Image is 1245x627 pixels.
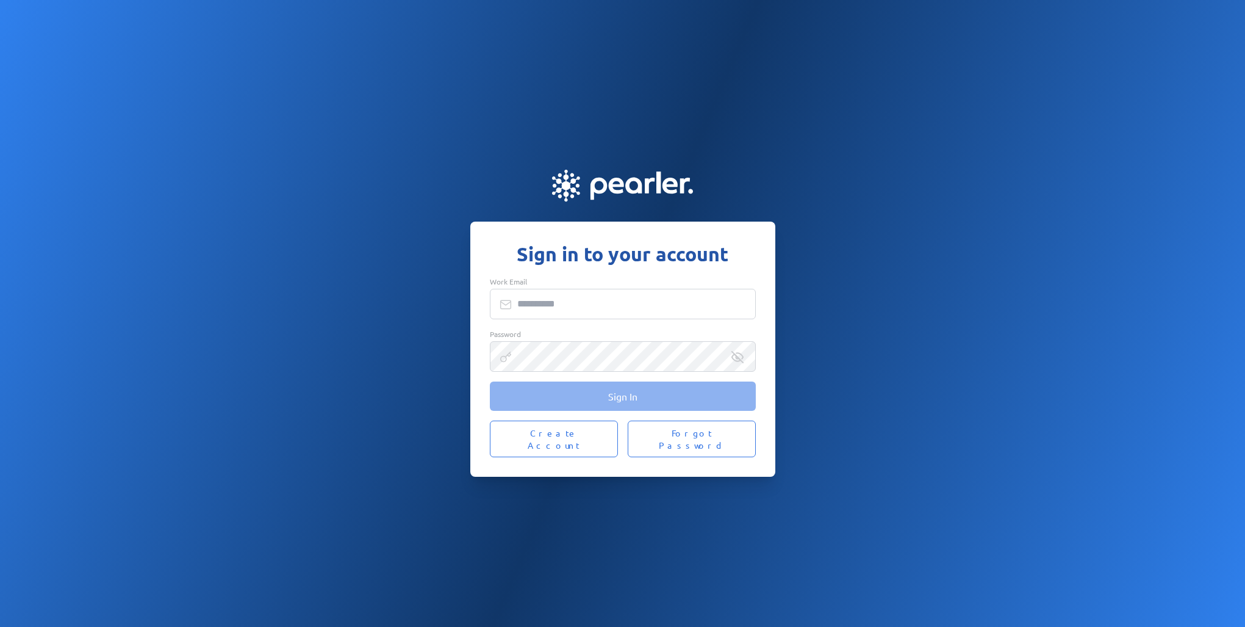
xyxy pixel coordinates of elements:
span: Create Account [504,427,603,451]
button: Forgot Password [628,421,756,457]
button: Sign In [490,382,756,411]
span: Sign In [608,390,637,402]
h1: Sign in to your account [490,241,756,267]
span: Work Email [490,277,527,286]
div: Reveal Password [731,351,744,363]
span: Password [490,329,521,339]
span: Forgot Password [642,427,741,451]
button: Create Account [490,421,618,457]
